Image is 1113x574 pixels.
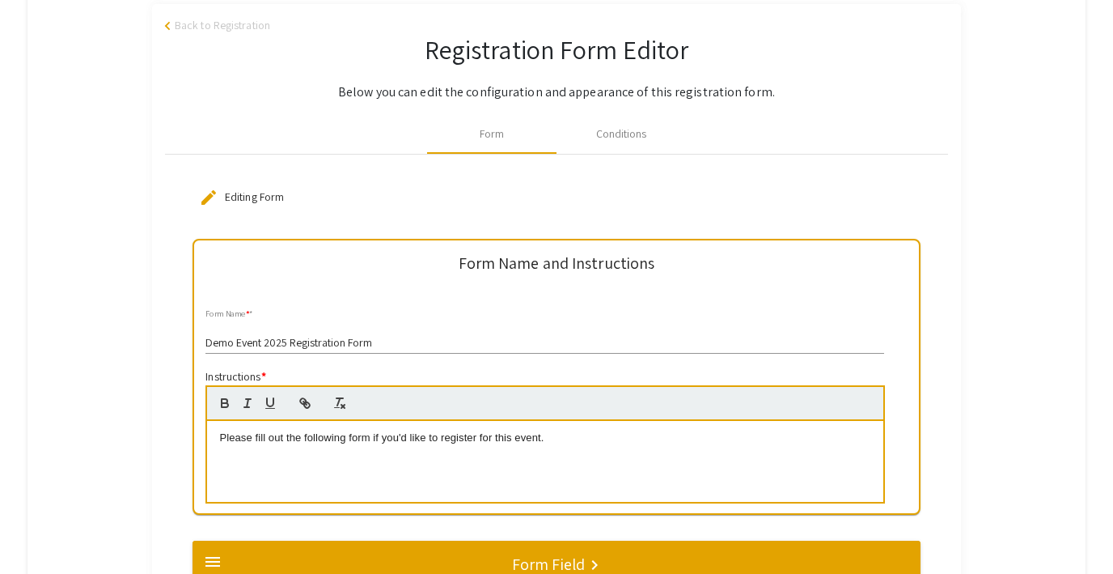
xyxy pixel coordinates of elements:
quill-editor: instructions [205,385,884,504]
mat-icon: edit [199,188,218,207]
h5: Form Name and Instructions [459,253,655,273]
div: Conditions [596,125,647,142]
h5: Form Field [512,555,585,574]
p: Below you can edit the configuration and appearance of this registration form. [165,83,948,102]
div: Form [480,125,504,142]
input: form name [205,337,884,350]
h2: Registration Form Editor [165,34,948,65]
span: arrow_back_ios [165,21,175,31]
mat-icon: menu [203,552,222,572]
p: Please fill out the following form if you'd like to register for this event. [219,431,870,445]
mat-label: Instructions [205,369,265,384]
span: Back to Registration [175,17,270,34]
iframe: Chat [12,501,69,562]
span: Editing Form [225,189,284,204]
